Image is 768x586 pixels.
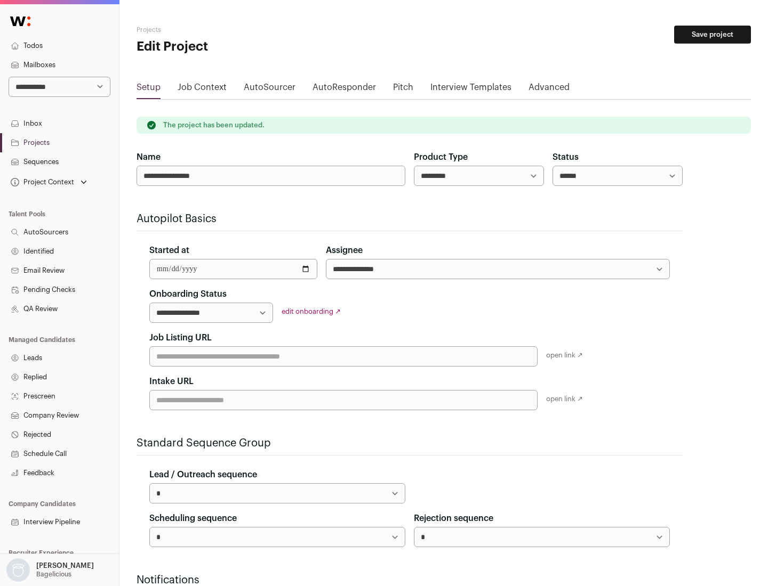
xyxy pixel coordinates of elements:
label: Intake URL [149,375,194,388]
label: Job Listing URL [149,331,212,344]
label: Onboarding Status [149,288,227,300]
h2: Autopilot Basics [137,211,683,226]
label: Status [553,151,579,164]
button: Save project [674,26,751,44]
a: edit onboarding ↗ [282,308,341,315]
a: AutoResponder [313,81,376,98]
a: Interview Templates [430,81,511,98]
h2: Projects [137,26,341,34]
a: Pitch [393,81,413,98]
label: Started at [149,244,189,257]
button: Open dropdown [9,175,89,190]
img: nopic.png [6,558,30,582]
p: The project has been updated. [163,121,265,129]
img: Wellfound [4,11,36,32]
label: Product Type [414,151,468,164]
label: Rejection sequence [414,512,493,525]
label: Name [137,151,161,164]
a: Job Context [178,81,227,98]
a: Setup [137,81,161,98]
label: Scheduling sequence [149,512,237,525]
label: Lead / Outreach sequence [149,468,257,481]
h1: Edit Project [137,38,341,55]
div: Project Context [9,178,74,186]
button: Open dropdown [4,558,96,582]
p: [PERSON_NAME] [36,561,94,570]
h2: Standard Sequence Group [137,436,683,451]
p: Bagelicious [36,570,71,579]
a: AutoSourcer [244,81,295,98]
label: Assignee [326,244,363,257]
a: Advanced [529,81,570,98]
